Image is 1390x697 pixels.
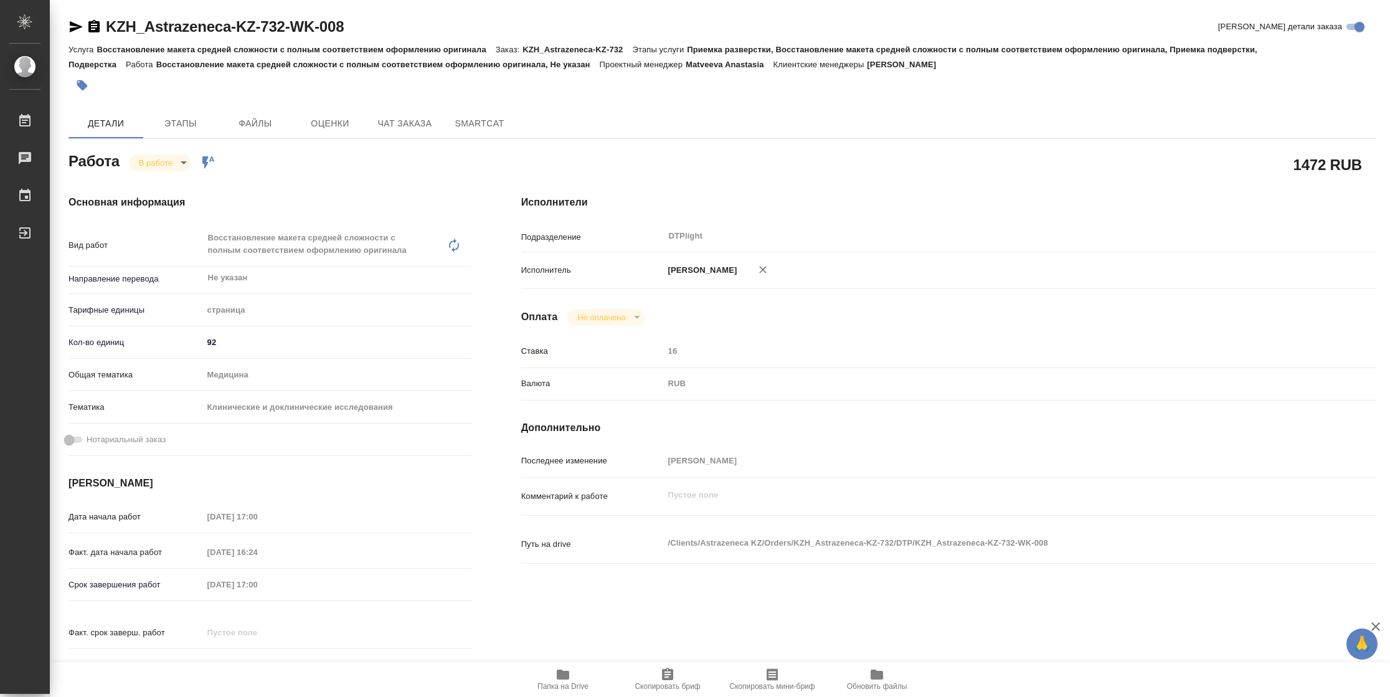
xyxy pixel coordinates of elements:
[69,369,203,381] p: Общая тематика
[720,662,825,697] button: Скопировать мини-бриф
[203,624,312,642] input: Пустое поле
[106,18,344,35] a: KZH_Astrazeneca-KZ-732-WK-008
[615,662,720,697] button: Скопировать бриф
[203,508,312,526] input: Пустое поле
[521,195,1376,210] h4: Исполнители
[126,60,156,69] p: Работа
[521,264,664,277] p: Исполнитель
[69,627,203,639] p: Факт. срок заверш. работ
[203,364,471,386] div: Медицина
[1351,631,1373,657] span: 🙏
[69,579,203,591] p: Срок завершения работ
[867,60,945,69] p: [PERSON_NAME]
[749,256,777,283] button: Удалить исполнителя
[69,195,471,210] h4: Основная информация
[664,373,1305,394] div: RUB
[69,149,120,171] h2: Работа
[69,19,83,34] button: Скопировать ссылку для ЯМессенджера
[664,342,1305,360] input: Пустое поле
[69,659,203,671] p: Срок завершения услуги
[375,116,435,131] span: Чат заказа
[521,231,664,244] p: Подразделение
[69,304,203,316] p: Тарифные единицы
[69,336,203,349] p: Кол-во единиц
[633,45,688,54] p: Этапы услуги
[537,682,589,691] span: Папка на Drive
[635,682,700,691] span: Скопировать бриф
[69,72,96,99] button: Добавить тэг
[574,312,629,323] button: Не оплачена
[203,300,471,321] div: страница
[69,476,471,491] h4: [PERSON_NAME]
[97,45,495,54] p: Восстановление макета средней сложности с полным соответствием оформлению оригинала
[300,116,360,131] span: Оценки
[825,662,929,697] button: Обновить файлы
[151,116,210,131] span: Этапы
[69,239,203,252] p: Вид работ
[521,377,664,390] p: Валюта
[450,116,509,131] span: SmartCat
[522,45,632,54] p: KZH_Astrazeneca-KZ-732
[521,455,664,467] p: Последнее изменение
[664,452,1305,470] input: Пустое поле
[511,662,615,697] button: Папка на Drive
[521,310,558,325] h4: Оплата
[69,511,203,523] p: Дата начала работ
[225,116,285,131] span: Файлы
[69,273,203,285] p: Направление перевода
[496,45,522,54] p: Заказ:
[1346,628,1378,660] button: 🙏
[69,546,203,559] p: Факт. дата начала работ
[600,60,686,69] p: Проектный менеджер
[521,420,1376,435] h4: Дополнительно
[664,264,737,277] p: [PERSON_NAME]
[773,60,868,69] p: Клиентские менеджеры
[686,60,773,69] p: Matveeva Anastasia
[87,434,166,446] span: Нотариальный заказ
[1293,154,1362,175] h2: 1472 RUB
[76,116,136,131] span: Детали
[203,333,471,351] input: ✎ Введи что-нибудь
[664,533,1305,554] textarea: /Clients/Astrazeneca KZ/Orders/KZH_Astrazeneca-KZ-732/DTP/KZH_Astrazeneca-KZ-732-WK-008
[203,656,312,674] input: ✎ Введи что-нибудь
[567,309,644,326] div: В работе
[203,576,312,594] input: Пустое поле
[847,682,907,691] span: Обновить файлы
[156,60,600,69] p: Восстановление макета средней сложности с полным соответствием оформлению оригинала, Не указан
[1218,21,1342,33] span: [PERSON_NAME] детали заказа
[135,158,176,168] button: В работе
[69,401,203,414] p: Тематика
[521,538,664,551] p: Путь на drive
[203,397,471,418] div: Клинические и доклинические исследования
[203,543,312,561] input: Пустое поле
[69,45,97,54] p: Услуга
[521,345,664,358] p: Ставка
[729,682,815,691] span: Скопировать мини-бриф
[129,154,191,171] div: В работе
[87,19,102,34] button: Скопировать ссылку
[521,490,664,503] p: Комментарий к работе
